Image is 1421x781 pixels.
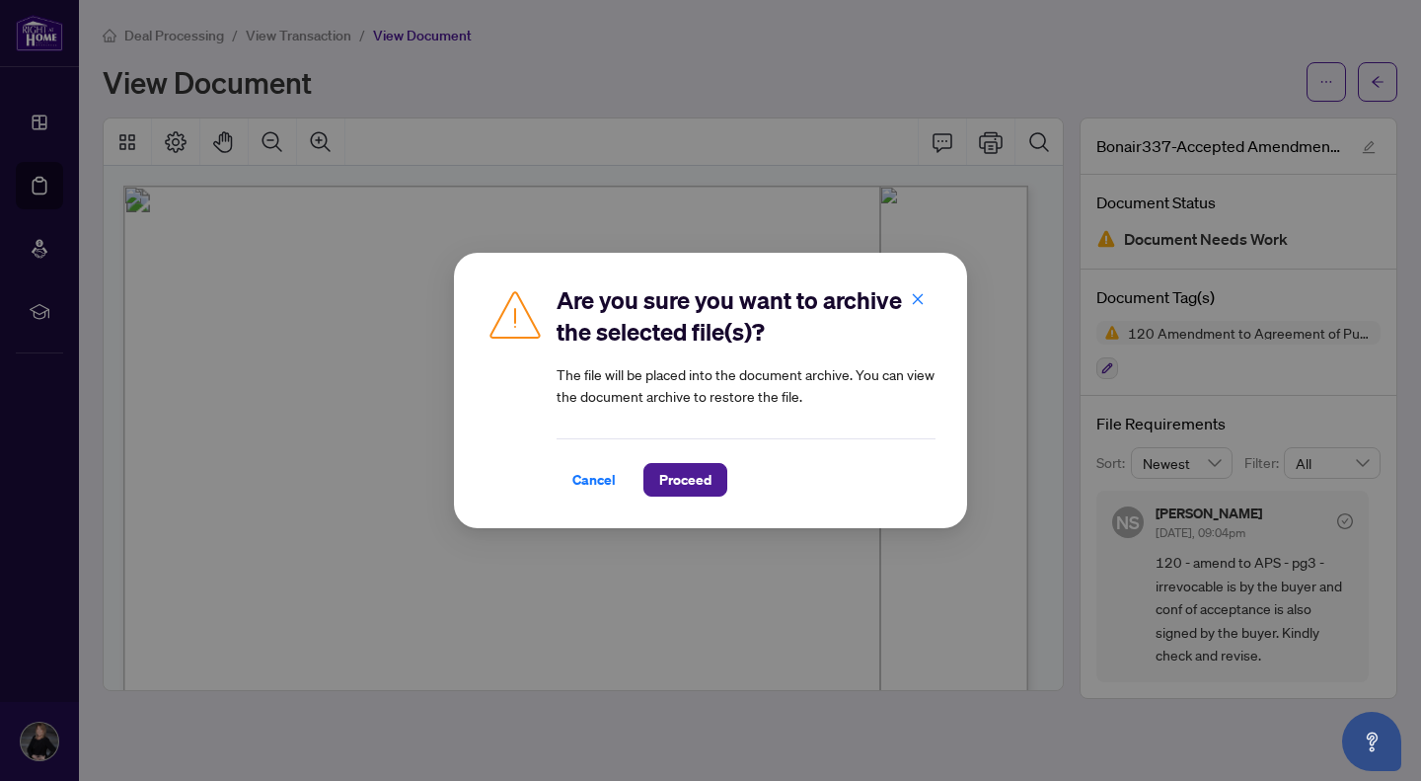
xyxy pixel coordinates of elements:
span: close [911,292,925,306]
span: Cancel [572,464,616,496]
button: Open asap [1342,712,1401,771]
img: Caution Icon [486,284,545,344]
button: Proceed [643,463,727,497]
h2: Are you sure you want to archive the selected file(s)? [557,284,935,348]
button: Cancel [557,463,632,497]
article: The file will be placed into the document archive. You can view the document archive to restore t... [557,363,935,407]
span: Proceed [659,464,711,496]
